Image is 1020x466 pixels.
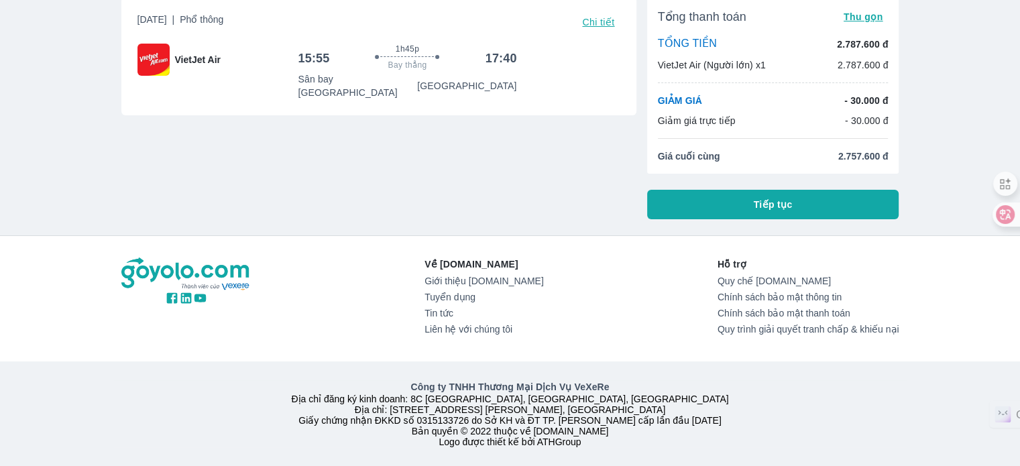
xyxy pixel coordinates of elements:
span: Tiếp tục [754,198,793,211]
button: Tiếp tục [647,190,899,219]
span: Thu gọn [844,11,883,22]
a: Chính sách bảo mật thanh toán [718,308,899,318]
span: Tổng thanh toán [658,9,746,25]
a: Tuyển dụng [424,292,543,302]
span: Bay thẳng [388,60,427,70]
span: [DATE] [137,13,224,32]
button: Thu gọn [838,7,889,26]
p: Công ty TNHH Thương Mại Dịch Vụ VeXeRe [124,380,897,394]
p: - 30.000 đ [845,114,889,127]
span: Phổ thông [180,14,223,25]
p: Sân bay [GEOGRAPHIC_DATA] [298,72,417,99]
button: Chi tiết [577,13,620,32]
p: VietJet Air (Người lớn) x1 [658,58,766,72]
span: 2.757.600 đ [838,150,889,163]
p: [GEOGRAPHIC_DATA] [417,79,516,93]
a: Liên hệ với chúng tôi [424,324,543,335]
span: VietJet Air [175,53,221,66]
span: 1h45p [396,44,419,54]
p: GIẢM GIÁ [658,94,702,107]
p: TỔNG TIỀN [658,37,717,52]
a: Giới thiệu [DOMAIN_NAME] [424,276,543,286]
p: Giảm giá trực tiếp [658,114,736,127]
h6: 15:55 [298,50,329,66]
a: Quy chế [DOMAIN_NAME] [718,276,899,286]
h6: 17:40 [486,50,517,66]
span: Chi tiết [582,17,614,27]
p: 2.787.600 đ [838,58,889,72]
a: Chính sách bảo mật thông tin [718,292,899,302]
span: Giá cuối cùng [658,150,720,163]
a: Tin tức [424,308,543,318]
a: Quy trình giải quyết tranh chấp & khiếu nại [718,324,899,335]
p: - 30.000 đ [844,94,888,107]
p: Hỗ trợ [718,257,899,271]
img: logo [121,257,251,291]
div: Địa chỉ đăng ký kinh doanh: 8C [GEOGRAPHIC_DATA], [GEOGRAPHIC_DATA], [GEOGRAPHIC_DATA] Địa chỉ: [... [113,380,907,447]
span: | [172,14,175,25]
p: Về [DOMAIN_NAME] [424,257,543,271]
p: 2.787.600 đ [837,38,888,51]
